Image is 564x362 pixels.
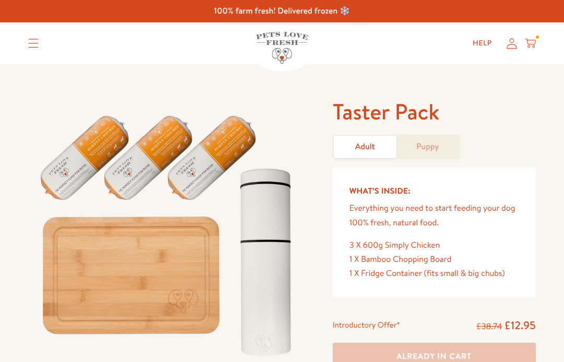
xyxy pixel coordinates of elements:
[397,351,472,361] span: Already in cart
[334,136,396,158] a: Adult
[396,136,459,158] a: Puppy
[349,201,519,230] p: Everything you need to start feeding your dog 100% fresh, natural food.
[349,238,519,252] div: 3 X 600g Simply Chicken
[464,33,500,54] a: Help
[349,184,519,198] h5: What’s Inside:
[349,254,452,265] span: 1 X Bamboo Chopping Board
[333,318,400,334] div: Introductory Offer*
[256,32,308,64] img: Pets Love Fresh
[512,313,554,352] iframe: Gorgias live chat messenger
[476,321,502,332] s: £38.74
[349,267,519,281] div: 1 X Fridge Container (fits small & big chubs)
[333,98,536,126] h1: Taster Pack
[20,30,47,56] summary: Translation missing: en.sections.header.menu
[504,318,536,333] span: £12.95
